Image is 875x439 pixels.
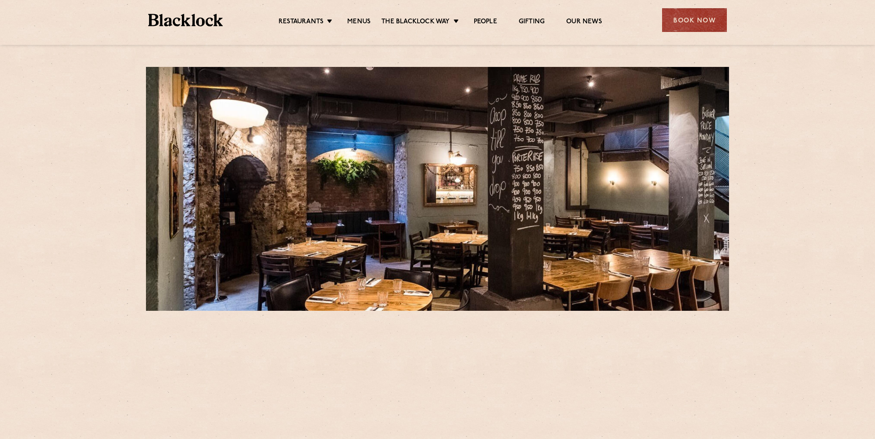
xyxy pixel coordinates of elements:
a: Restaurants [279,18,323,27]
a: The Blacklock Way [381,18,450,27]
a: People [474,18,497,27]
div: Book Now [662,8,727,32]
a: Menus [347,18,371,27]
a: Gifting [519,18,545,27]
a: Our News [566,18,602,27]
img: BL_Textured_Logo-footer-cropped.svg [148,14,223,26]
